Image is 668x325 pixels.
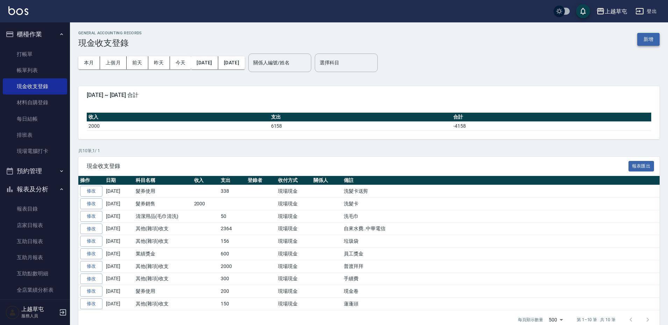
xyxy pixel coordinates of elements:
td: 現場現金 [276,198,312,210]
button: 報表匯出 [628,161,654,172]
td: [DATE] [104,285,134,298]
td: 現場現金 [276,222,312,235]
a: 互助月報表 [3,249,67,266]
td: 洗髮卡 [342,198,660,210]
a: 店家日報表 [3,217,67,233]
span: [DATE] ~ [DATE] 合計 [87,92,651,99]
td: 2000 [87,121,269,130]
td: 員工獎金 [342,248,660,260]
td: 600 [219,248,246,260]
a: 營業統計分析表 [3,298,67,314]
img: Logo [8,6,28,15]
td: 其他(雜項)收支 [134,260,192,273]
td: 50 [219,210,246,222]
td: [DATE] [104,235,134,248]
a: 修改 [80,261,102,272]
a: 現場電腦打卡 [3,143,67,159]
td: 156 [219,235,246,248]
a: 帳單列表 [3,62,67,78]
td: [DATE] [104,185,134,198]
th: 收入 [192,176,219,185]
a: 修改 [80,286,102,297]
th: 關係人 [312,176,342,185]
button: 上越草屯 [594,4,630,19]
td: [DATE] [104,248,134,260]
button: 今天 [170,56,191,69]
td: 現場現金 [276,210,312,222]
td: 2364 [219,222,246,235]
th: 收入 [87,113,269,122]
td: 業績獎金 [134,248,192,260]
a: 互助點數明細 [3,266,67,282]
td: 現場現金 [276,285,312,298]
a: 每日結帳 [3,111,67,127]
td: 手續費 [342,273,660,285]
button: 上個月 [100,56,127,69]
td: 普渡拜拜 [342,260,660,273]
td: [DATE] [104,260,134,273]
a: 修改 [80,211,102,222]
h3: 現金收支登錄 [78,38,142,48]
a: 報表匯出 [628,162,654,169]
td: 清潔用品(毛巾清洗) [134,210,192,222]
th: 支出 [269,113,452,122]
button: 新增 [637,33,660,46]
button: 預約管理 [3,162,67,180]
p: 服務人員 [21,313,57,319]
td: 現場現金 [276,235,312,248]
button: 報表及分析 [3,180,67,198]
p: 第 1–10 筆 共 10 筆 [577,317,616,323]
th: 科目名稱 [134,176,192,185]
a: 新增 [637,36,660,42]
td: [DATE] [104,273,134,285]
td: 300 [219,273,246,285]
th: 日期 [104,176,134,185]
td: 2000 [219,260,246,273]
img: Person [6,305,20,319]
span: 現金收支登錄 [87,163,628,170]
td: 現場現金 [276,260,312,273]
td: 其他(雜項)收支 [134,222,192,235]
td: 其他(雜項)收支 [134,273,192,285]
a: 修改 [80,186,102,197]
td: 洗毛巾 [342,210,660,222]
a: 互助日報表 [3,233,67,249]
td: [DATE] [104,222,134,235]
td: 現場現金 [276,273,312,285]
th: 登錄者 [246,176,276,185]
a: 全店業績分析表 [3,282,67,298]
button: 櫃檯作業 [3,25,67,43]
a: 修改 [80,224,102,234]
td: 現場現金 [276,298,312,310]
a: 打帳單 [3,46,67,62]
a: 修改 [80,198,102,209]
h2: GENERAL ACCOUNTING RECORDS [78,31,142,35]
button: save [576,4,590,18]
td: 洗髮卡送剪 [342,185,660,198]
button: 本月 [78,56,100,69]
p: 共 10 筆, 1 / 1 [78,148,660,154]
th: 合計 [452,113,651,122]
td: 2000 [192,198,219,210]
a: 材料自購登錄 [3,94,67,111]
td: 蓮蓬頭 [342,298,660,310]
td: 自來水費..中華電信 [342,222,660,235]
button: 昨天 [148,56,170,69]
button: 登出 [633,5,660,18]
td: 髮券銷售 [134,198,192,210]
button: 前天 [127,56,148,69]
a: 報表目錄 [3,201,67,217]
h5: 上越草屯 [21,306,57,313]
td: 6158 [269,121,452,130]
p: 每頁顯示數量 [518,317,543,323]
td: 其他(雜項)收支 [134,235,192,248]
td: -4158 [452,121,651,130]
a: 修改 [80,298,102,309]
td: [DATE] [104,298,134,310]
a: 修改 [80,236,102,247]
td: 338 [219,185,246,198]
a: 現金收支登錄 [3,78,67,94]
td: 現場現金 [276,248,312,260]
td: [DATE] [104,210,134,222]
td: 150 [219,298,246,310]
